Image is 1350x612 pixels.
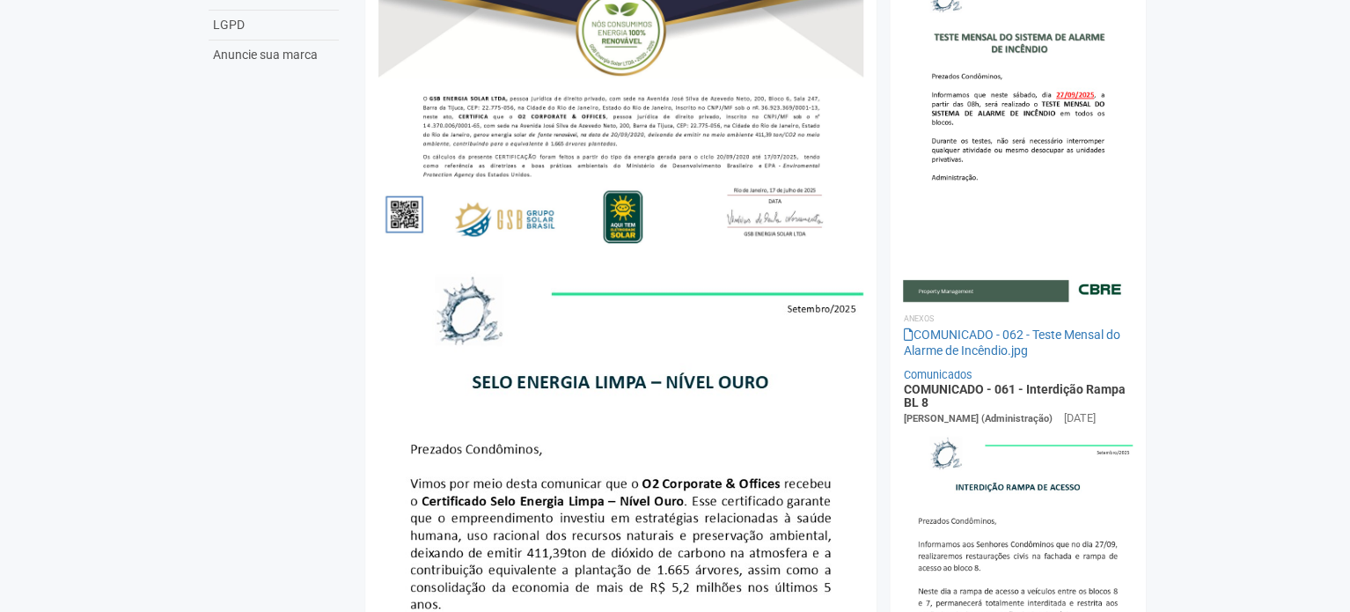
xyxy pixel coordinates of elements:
[1063,410,1095,426] div: [DATE]
[903,368,972,381] a: Comunicados
[903,311,1133,327] li: Anexos
[209,41,339,70] a: Anuncie sua marca
[903,328,1119,358] a: COMUNICADO - 062 - Teste Mensal do Alarme de Incêndio.jpg
[209,11,339,41] a: LGPD
[903,413,1052,424] span: [PERSON_NAME] (Administração)
[903,382,1125,409] a: COMUNICADO - 061 - Interdição Rampa BL 8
